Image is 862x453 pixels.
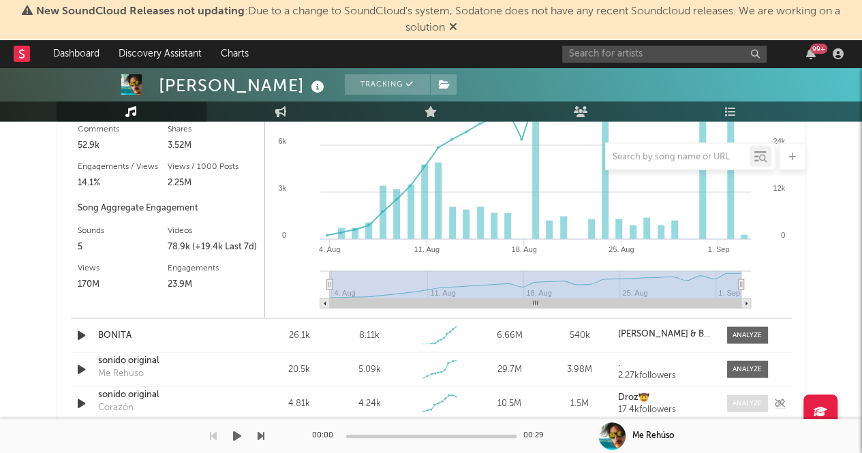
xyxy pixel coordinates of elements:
a: Droz🤠 [618,392,713,402]
div: 26.1k [268,328,331,342]
div: 3.52M [168,137,258,153]
div: 17.4k followers [618,405,713,414]
text: 25. Aug [609,245,634,253]
div: Me Rehúso [98,366,144,380]
div: Shares [168,121,258,137]
text: 1. Sep [707,245,729,253]
div: 3.98M [548,362,611,376]
text: 6k [278,136,286,144]
div: 00:00 [312,428,339,444]
input: Search by song name or URL [606,151,750,162]
div: 8.11k [359,328,380,342]
text: 11. Aug [414,245,439,253]
text: 0 [780,230,784,238]
a: sonido original [98,388,241,401]
a: . [618,358,713,368]
div: 00:29 [523,428,551,444]
div: 540k [548,328,611,342]
a: Dashboard [44,40,109,67]
div: Engagements [168,260,258,276]
div: [PERSON_NAME] [159,74,328,97]
div: Song Aggregate Engagement [78,200,258,216]
div: Videos [168,222,258,238]
div: 4.24k [358,396,380,410]
text: 3k [278,183,286,191]
div: Views [78,260,168,276]
div: 78.9k (+19.4k Last 7d) [168,238,258,255]
div: Sounds [78,222,168,238]
text: 4. Aug [318,245,339,253]
button: Tracking [345,74,430,95]
a: Discovery Assistant [109,40,211,67]
input: Search for artists [562,46,767,63]
span: New SoundCloud Releases not updating [36,6,245,17]
div: 2.25M [168,174,258,191]
a: Charts [211,40,258,67]
div: 29.7M [478,362,541,376]
a: [PERSON_NAME] & BROKIX [618,329,713,339]
div: 1.5M [548,396,611,410]
div: Me Rehúso [632,430,674,442]
div: 20.5k [268,362,331,376]
div: 4.81k [268,396,331,410]
div: 6.66M [478,328,541,342]
strong: . [618,358,620,367]
div: 23.9M [168,276,258,292]
div: 2.27k followers [618,371,713,380]
span: Dismiss [449,22,457,33]
div: Corazón [98,401,134,414]
text: 12k [773,183,785,191]
a: sonido original [98,354,241,367]
text: 24k [773,136,785,144]
span: : Due to a change to SoundCloud's system, Sodatone does not have any recent Soundcloud releases. ... [36,6,840,33]
div: 5 [78,238,168,255]
div: Comments [78,121,168,137]
a: BONITA [98,328,241,342]
button: 99+ [806,48,816,59]
text: 0 [281,230,286,238]
strong: [PERSON_NAME] & BROKIX [618,329,730,338]
text: 18. Aug [511,245,536,253]
div: 10.5M [478,396,541,410]
strong: Droz🤠 [618,392,649,401]
div: 52.9k [78,137,168,153]
div: 5.09k [358,362,380,376]
div: 99 + [810,44,827,54]
div: 170M [78,276,168,292]
div: 14.1% [78,174,168,191]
